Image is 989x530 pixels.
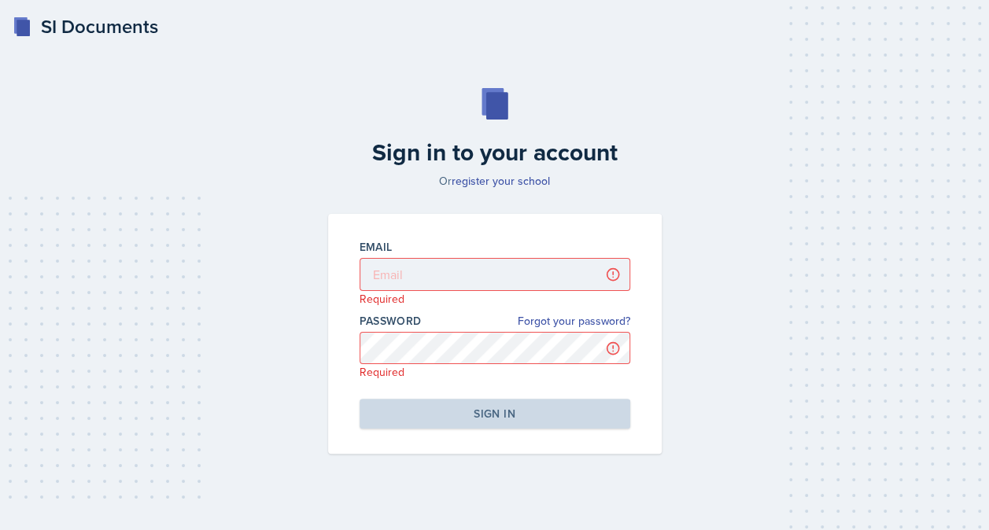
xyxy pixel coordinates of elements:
div: Sign in [474,406,515,421]
a: register your school [452,173,550,189]
h2: Sign in to your account [319,138,671,167]
p: Required [360,364,630,380]
a: SI Documents [13,13,158,41]
p: Required [360,291,630,307]
button: Sign in [360,399,630,429]
label: Password [360,313,422,329]
label: Email [360,239,393,255]
p: Or [319,173,671,189]
a: Forgot your password? [518,313,630,329]
input: Email [360,258,630,291]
